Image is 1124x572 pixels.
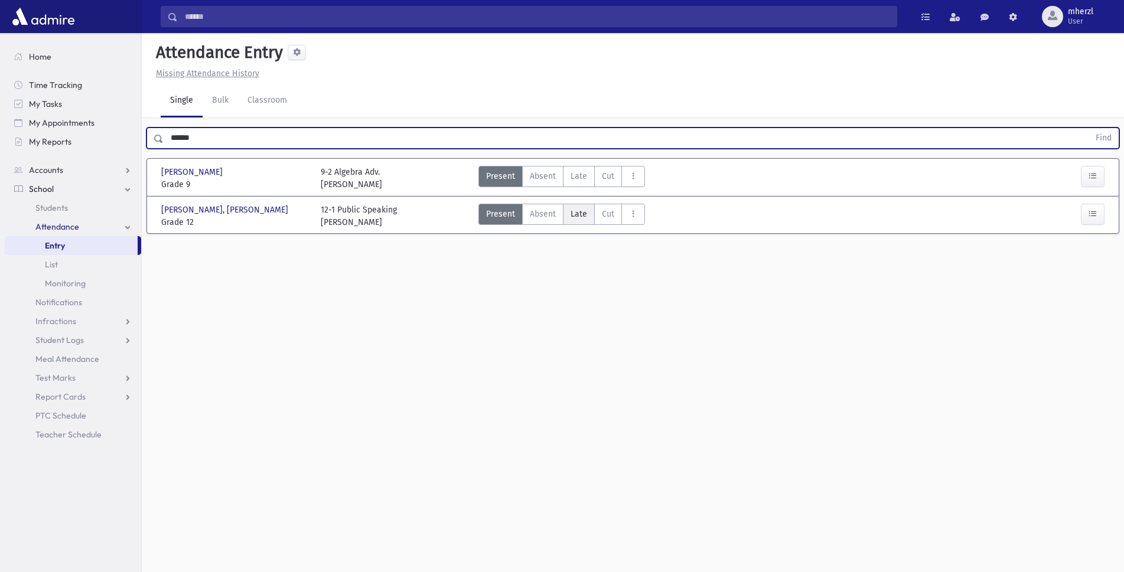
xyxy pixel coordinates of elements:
a: Time Tracking [5,76,141,94]
a: Bulk [203,84,238,117]
a: Attendance [5,217,141,236]
u: Missing Attendance History [156,68,259,79]
a: Notifications [5,293,141,312]
a: Students [5,198,141,217]
span: Time Tracking [29,80,82,90]
span: [PERSON_NAME] [161,166,225,178]
a: Home [5,47,141,66]
span: PTC Schedule [35,410,86,421]
a: Classroom [238,84,297,117]
a: My Tasks [5,94,141,113]
div: 12-1 Public Speaking [PERSON_NAME] [321,204,397,228]
span: List [45,259,58,270]
span: User [1068,17,1093,26]
span: Attendance [35,221,79,232]
span: Test Marks [35,372,76,383]
span: Home [29,51,51,62]
span: Report Cards [35,391,86,402]
span: Grade 9 [161,178,309,191]
a: Missing Attendance History [151,68,259,79]
h5: Attendance Entry [151,43,283,63]
a: Teacher Schedule [5,425,141,444]
div: 9-2 Algebra Adv. [PERSON_NAME] [321,166,382,191]
span: Student Logs [35,335,84,345]
span: School [29,184,54,194]
span: Present [486,208,515,220]
a: Infractions [5,312,141,331]
input: Search [178,6,897,27]
a: Entry [5,236,138,255]
span: My Appointments [29,117,95,128]
span: My Tasks [29,99,62,109]
span: [PERSON_NAME], [PERSON_NAME] [161,204,291,216]
a: Single [161,84,203,117]
span: Teacher Schedule [35,429,102,440]
a: PTC Schedule [5,406,141,425]
span: Meal Attendance [35,354,99,364]
a: List [5,255,141,274]
a: Accounts [5,161,141,179]
span: Entry [45,240,65,251]
a: Monitoring [5,274,141,293]
span: Absent [530,208,556,220]
span: Absent [530,170,556,182]
span: Late [571,170,587,182]
a: Report Cards [5,387,141,406]
div: AttTypes [478,166,645,191]
span: My Reports [29,136,71,147]
span: Monitoring [45,278,86,289]
span: Infractions [35,316,76,326]
span: Accounts [29,165,63,175]
span: Cut [602,170,614,182]
button: Find [1089,128,1119,148]
div: AttTypes [478,204,645,228]
a: My Reports [5,132,141,151]
span: Students [35,202,68,213]
span: mherzl [1068,7,1093,17]
span: Grade 12 [161,216,309,228]
img: AdmirePro [9,5,77,28]
a: My Appointments [5,113,141,132]
span: Notifications [35,297,82,308]
a: School [5,179,141,198]
span: Late [571,208,587,220]
a: Meal Attendance [5,349,141,368]
a: Test Marks [5,368,141,387]
span: Present [486,170,515,182]
a: Student Logs [5,331,141,349]
span: Cut [602,208,614,220]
